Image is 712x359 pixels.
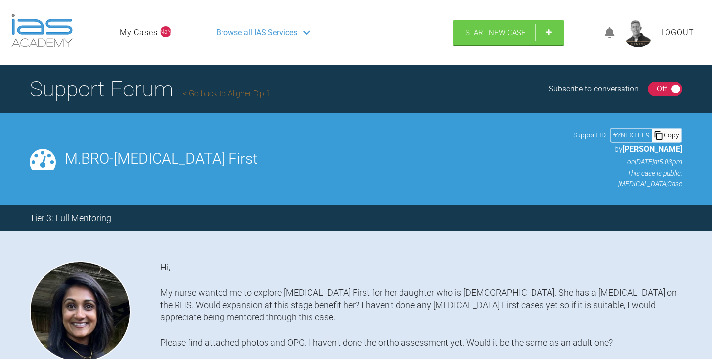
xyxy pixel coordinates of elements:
[661,26,694,39] a: Logout
[11,14,73,47] img: logo-light.3e3ef733.png
[573,168,682,179] p: This case is public.
[611,130,652,140] div: # YNEXTEE9
[30,211,111,225] div: Tier 3: Full Mentoring
[160,26,171,37] span: NaN
[65,151,564,166] h2: M.BRO-[MEDICAL_DATA] First
[573,130,606,140] span: Support ID
[573,143,682,156] p: by
[120,26,158,39] a: My Cases
[657,83,667,95] div: Off
[183,89,270,98] a: Go back to Aligner Dip 1
[652,129,681,141] div: Copy
[453,20,564,45] a: Start New Case
[573,179,682,189] p: [MEDICAL_DATA] Case
[549,83,639,95] div: Subscribe to conversation
[465,28,526,37] span: Start New Case
[30,72,270,106] h1: Support Forum
[216,26,297,39] span: Browse all IAS Services
[623,144,682,154] span: [PERSON_NAME]
[623,18,653,47] img: profile.png
[573,156,682,167] p: on [DATE] at 5:03pm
